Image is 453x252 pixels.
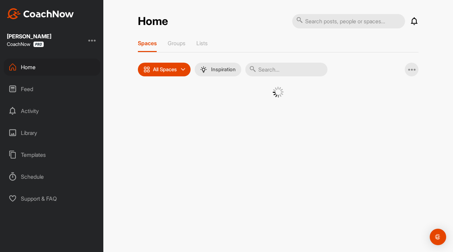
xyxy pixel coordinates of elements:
[7,8,74,19] img: CoachNow
[143,66,150,73] img: icon
[168,40,185,47] p: Groups
[4,168,100,185] div: Schedule
[200,66,207,73] img: menuIcon
[4,80,100,98] div: Feed
[196,40,208,47] p: Lists
[4,124,100,141] div: Library
[4,102,100,119] div: Activity
[7,41,44,47] div: CoachNow
[273,87,284,98] img: G6gVgL6ErOh57ABN0eRmCEwV0I4iEi4d8EwaPGI0tHgoAbU4EAHFLEQAh+QQFCgALACwIAA4AGAASAAAEbHDJSesaOCdk+8xg...
[7,34,51,39] div: [PERSON_NAME]
[153,67,177,72] p: All Spaces
[211,67,236,72] p: Inspiration
[245,63,327,76] input: Search...
[138,15,168,28] h2: Home
[430,229,446,245] div: Open Intercom Messenger
[4,146,100,163] div: Templates
[33,41,44,47] img: CoachNow Pro
[4,190,100,207] div: Support & FAQ
[138,40,157,47] p: Spaces
[4,59,100,76] div: Home
[292,14,405,28] input: Search posts, people or spaces...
